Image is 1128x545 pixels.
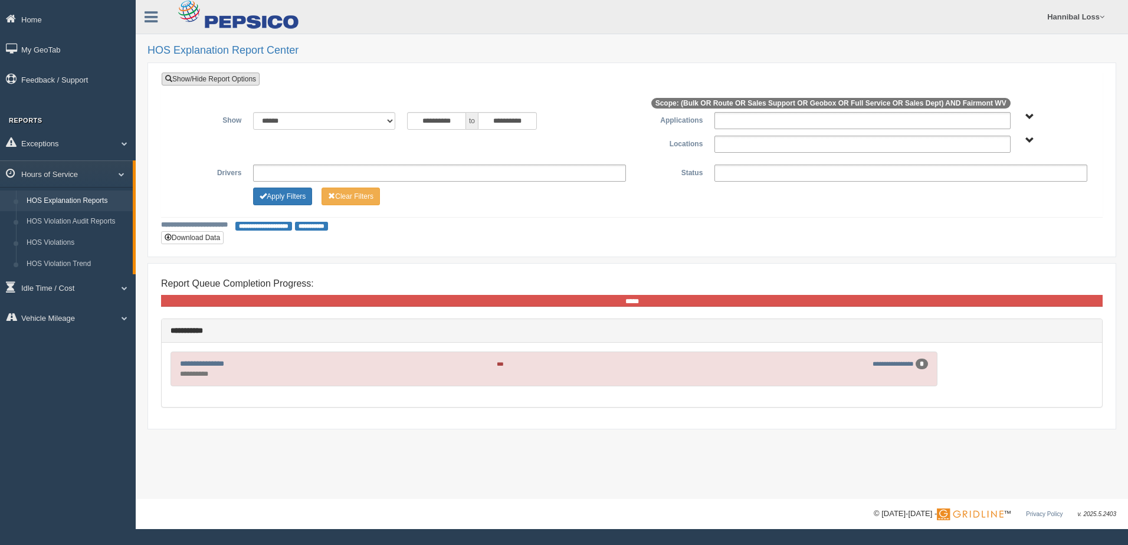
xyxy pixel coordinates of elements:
h4: Report Queue Completion Progress: [161,278,1103,289]
label: Applications [632,112,709,126]
a: HOS Explanation Reports [21,191,133,212]
label: Drivers [170,165,247,179]
h2: HOS Explanation Report Center [147,45,1116,57]
a: Show/Hide Report Options [162,73,260,86]
button: Change Filter Options [253,188,312,205]
div: © [DATE]-[DATE] - ™ [874,508,1116,520]
label: Show [170,112,247,126]
a: HOS Violation Audit Reports [21,211,133,232]
label: Locations [632,136,709,150]
a: Privacy Policy [1026,511,1063,517]
span: to [466,112,478,130]
span: v. 2025.5.2403 [1078,511,1116,517]
button: Change Filter Options [322,188,380,205]
label: Status [632,165,709,179]
a: HOS Violations [21,232,133,254]
img: Gridline [937,508,1004,520]
a: HOS Violation Trend [21,254,133,275]
span: Scope: (Bulk OR Route OR Sales Support OR Geobox OR Full Service OR Sales Dept) AND Fairmont WV [651,98,1011,109]
button: Download Data [161,231,224,244]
